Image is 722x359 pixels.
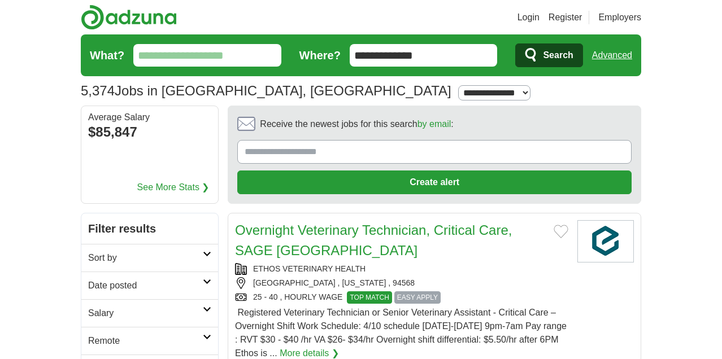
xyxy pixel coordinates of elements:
h2: Date posted [88,279,203,292]
span: ​ Registered Veterinary Technician or Senior Veterinary Assistant - Critical Care – Overnight Shi... [235,308,567,358]
h2: Sort by [88,251,203,265]
a: ETHOS VETERINARY HEALTH [253,264,366,273]
h2: Remote [88,334,203,348]
button: Add to favorite jobs [554,225,568,238]
a: Overnight Veterinary Technician, Critical Care, SAGE [GEOGRAPHIC_DATA] [235,222,512,258]
h1: Jobs in [GEOGRAPHIC_DATA], [GEOGRAPHIC_DATA] [81,83,451,98]
button: Create alert [237,170,632,194]
div: 25 - 40 , HOURLY WAGE [235,291,568,304]
a: Advanced [592,44,632,67]
div: $85,847 [88,122,211,142]
div: [GEOGRAPHIC_DATA] , [US_STATE] , 94568 [235,277,568,289]
label: What? [90,47,124,64]
span: TOP MATCH [347,291,392,304]
span: Receive the newest jobs for this search : [260,117,453,131]
a: Register [549,11,582,24]
a: by email [417,119,451,129]
button: Search [515,43,582,67]
a: Salary [81,299,218,327]
a: Sort by [81,244,218,272]
a: Employers [598,11,641,24]
div: Average Salary [88,113,211,122]
a: See More Stats ❯ [137,181,210,194]
span: Search [543,44,573,67]
a: Remote [81,327,218,354]
a: Date posted [81,272,218,299]
label: Where? [299,47,341,64]
img: Adzuna logo [81,5,177,30]
span: EASY APPLY [394,291,441,304]
span: 5,374 [81,81,115,101]
a: Login [517,11,540,24]
h2: Salary [88,307,203,320]
img: Ethos Veterinary Health LLC logo [577,220,634,262]
h2: Filter results [81,213,218,244]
